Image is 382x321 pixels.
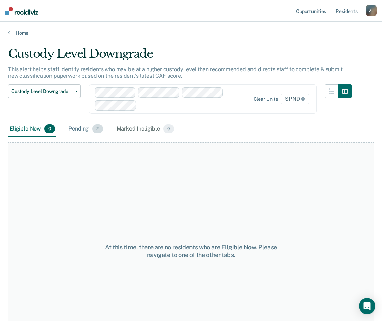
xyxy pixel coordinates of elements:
button: AJ [366,5,377,16]
span: Custody Level Downgrade [11,88,72,94]
div: Marked Ineligible0 [115,122,176,137]
div: Open Intercom Messenger [359,298,375,314]
span: SPND [281,94,309,104]
button: Custody Level Downgrade [8,84,81,98]
p: This alert helps staff identify residents who may be at a higher custody level than recommended a... [8,66,343,79]
span: 0 [44,124,55,133]
div: A J [366,5,377,16]
span: 2 [92,124,103,133]
img: Recidiviz [5,7,38,15]
div: At this time, there are no residents who are Eligible Now. Please navigate to one of the other tabs. [100,244,282,258]
span: 0 [163,124,174,133]
div: Clear units [254,96,278,102]
div: Pending2 [67,122,104,137]
a: Home [8,30,374,36]
div: Eligible Now0 [8,122,56,137]
div: Custody Level Downgrade [8,47,352,66]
